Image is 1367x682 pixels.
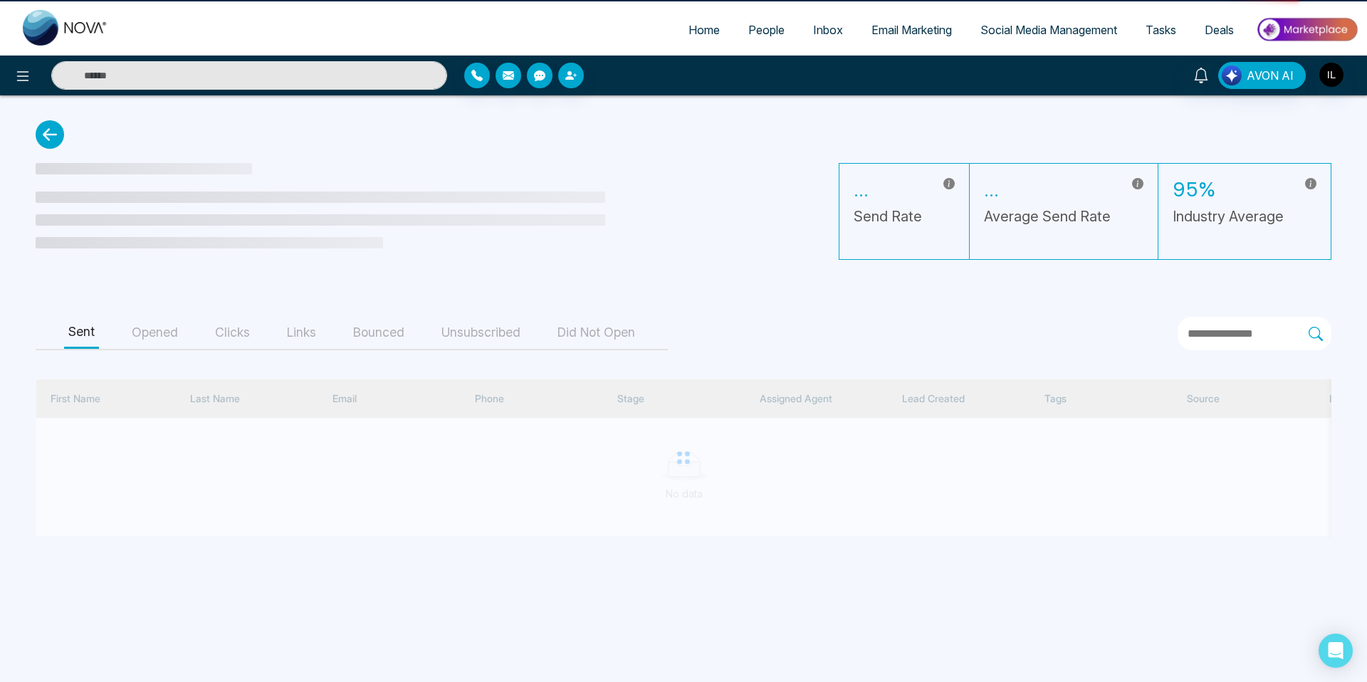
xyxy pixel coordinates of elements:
[211,317,254,349] button: Clicks
[854,208,922,225] h5: Send Rate
[127,317,182,349] button: Opened
[984,208,1111,225] h5: Average Send Rate
[1190,16,1248,43] a: Deals
[349,317,409,349] button: Bounced
[1247,67,1294,84] span: AVON AI
[1319,634,1353,668] div: Open Intercom Messenger
[857,16,966,43] a: Email Marketing
[1222,65,1242,85] img: Lead Flow
[1218,62,1306,89] button: AVON AI
[1319,63,1344,87] img: User Avatar
[688,23,720,37] span: Home
[1173,208,1284,225] h5: Industry Average
[1205,23,1234,37] span: Deals
[813,23,843,37] span: Inbox
[23,10,108,46] img: Nova CRM Logo
[854,178,922,202] h3: ...
[871,23,952,37] span: Email Marketing
[1131,16,1190,43] a: Tasks
[748,23,785,37] span: People
[966,16,1131,43] a: Social Media Management
[734,16,799,43] a: People
[674,16,734,43] a: Home
[1173,178,1284,202] h3: 95%
[980,23,1117,37] span: Social Media Management
[984,178,1111,202] h3: ...
[553,317,639,349] button: Did Not Open
[437,317,525,349] button: Unsubscribed
[283,317,320,349] button: Links
[1146,23,1176,37] span: Tasks
[799,16,857,43] a: Inbox
[1255,14,1358,46] img: Market-place.gif
[64,317,99,349] button: Sent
